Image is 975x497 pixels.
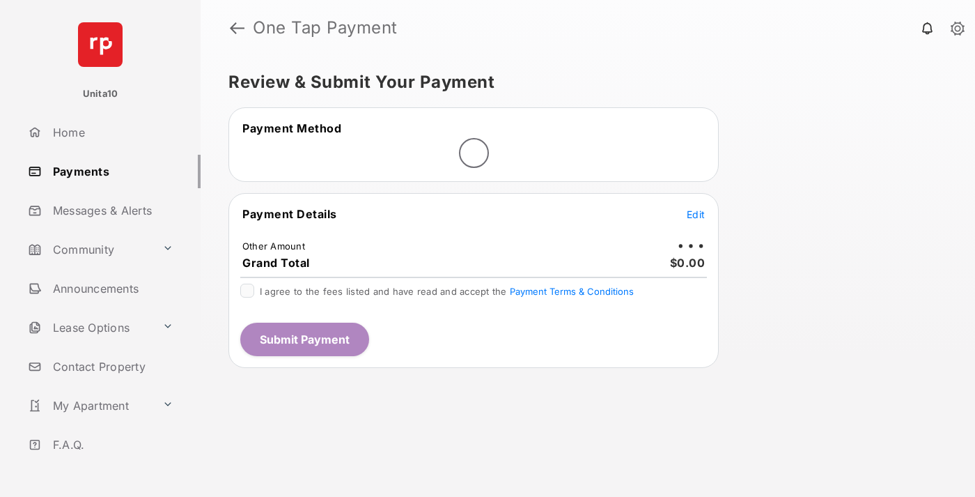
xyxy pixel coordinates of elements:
[22,194,201,227] a: Messages & Alerts
[687,208,705,220] span: Edit
[83,87,118,101] p: Unita10
[22,350,201,383] a: Contact Property
[22,272,201,305] a: Announcements
[78,22,123,67] img: svg+xml;base64,PHN2ZyB4bWxucz0iaHR0cDovL3d3dy53My5vcmcvMjAwMC9zdmciIHdpZHRoPSI2NCIgaGVpZ2h0PSI2NC...
[22,116,201,149] a: Home
[510,286,634,297] button: I agree to the fees listed and have read and accept the
[670,256,705,270] span: $0.00
[22,389,157,422] a: My Apartment
[22,233,157,266] a: Community
[22,428,201,461] a: F.A.Q.
[240,323,369,356] button: Submit Payment
[242,207,337,221] span: Payment Details
[242,256,310,270] span: Grand Total
[253,20,398,36] strong: One Tap Payment
[22,155,201,188] a: Payments
[242,240,306,252] td: Other Amount
[22,311,157,344] a: Lease Options
[687,207,705,221] button: Edit
[228,74,936,91] h5: Review & Submit Your Payment
[260,286,634,297] span: I agree to the fees listed and have read and accept the
[242,121,341,135] span: Payment Method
